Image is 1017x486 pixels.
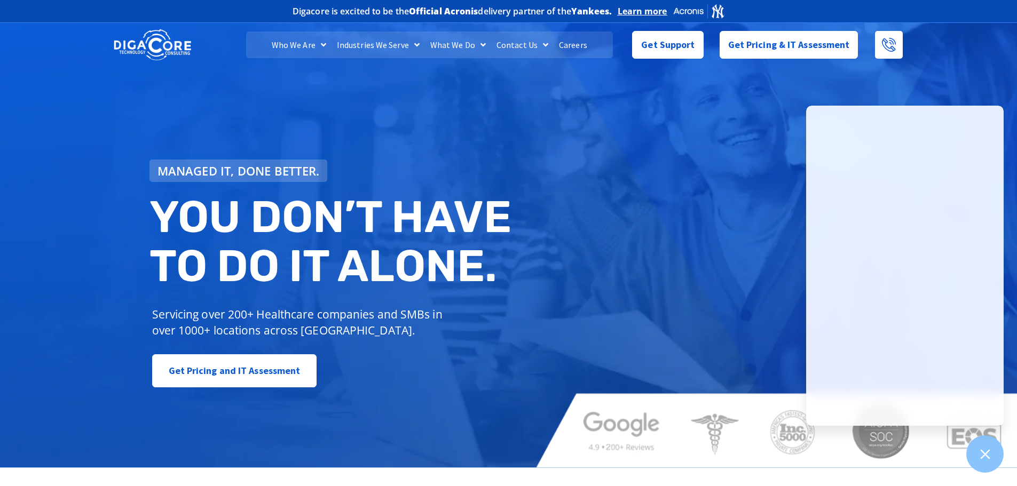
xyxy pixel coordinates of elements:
[246,31,612,58] nav: Menu
[114,28,191,62] img: DigaCore Technology Consulting
[169,360,301,381] span: Get Pricing and IT Assessment
[152,354,317,387] a: Get Pricing and IT Assessment
[571,5,612,17] b: Yankees.
[409,5,478,17] b: Official Acronis
[293,7,612,15] h2: Digacore is excited to be the delivery partner of the
[332,31,425,58] a: Industries We Serve
[149,193,517,290] h2: You don’t have to do IT alone.
[491,31,554,58] a: Contact Us
[618,6,667,17] a: Learn more
[554,31,593,58] a: Careers
[720,31,858,59] a: Get Pricing & IT Assessment
[641,34,695,55] span: Get Support
[632,31,703,59] a: Get Support
[425,31,491,58] a: What We Do
[152,306,451,338] p: Servicing over 200+ Healthcare companies and SMBs in over 1000+ locations across [GEOGRAPHIC_DATA].
[157,165,320,177] span: Managed IT, done better.
[673,3,725,19] img: Acronis
[728,34,850,55] span: Get Pricing & IT Assessment
[806,106,1004,426] iframe: Chatgenie Messenger
[149,160,328,182] a: Managed IT, done better.
[266,31,332,58] a: Who We Are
